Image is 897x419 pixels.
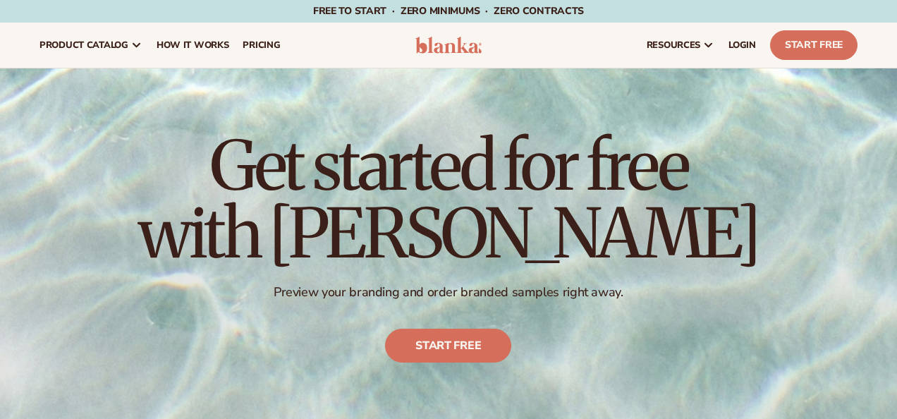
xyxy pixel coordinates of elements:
a: How It Works [149,23,236,68]
img: logo [415,37,482,54]
a: Start Free [770,30,858,60]
a: pricing [236,23,287,68]
span: How It Works [157,40,229,51]
span: product catalog [39,40,128,51]
span: pricing [243,40,280,51]
span: LOGIN [728,40,756,51]
h1: Get started for free with [PERSON_NAME] [138,132,759,267]
a: product catalog [32,23,149,68]
span: Free to start · ZERO minimums · ZERO contracts [313,4,584,18]
p: Preview your branding and order branded samples right away. [138,284,759,300]
span: resources [647,40,700,51]
a: LOGIN [721,23,763,68]
a: Start free [386,329,512,363]
a: resources [640,23,721,68]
